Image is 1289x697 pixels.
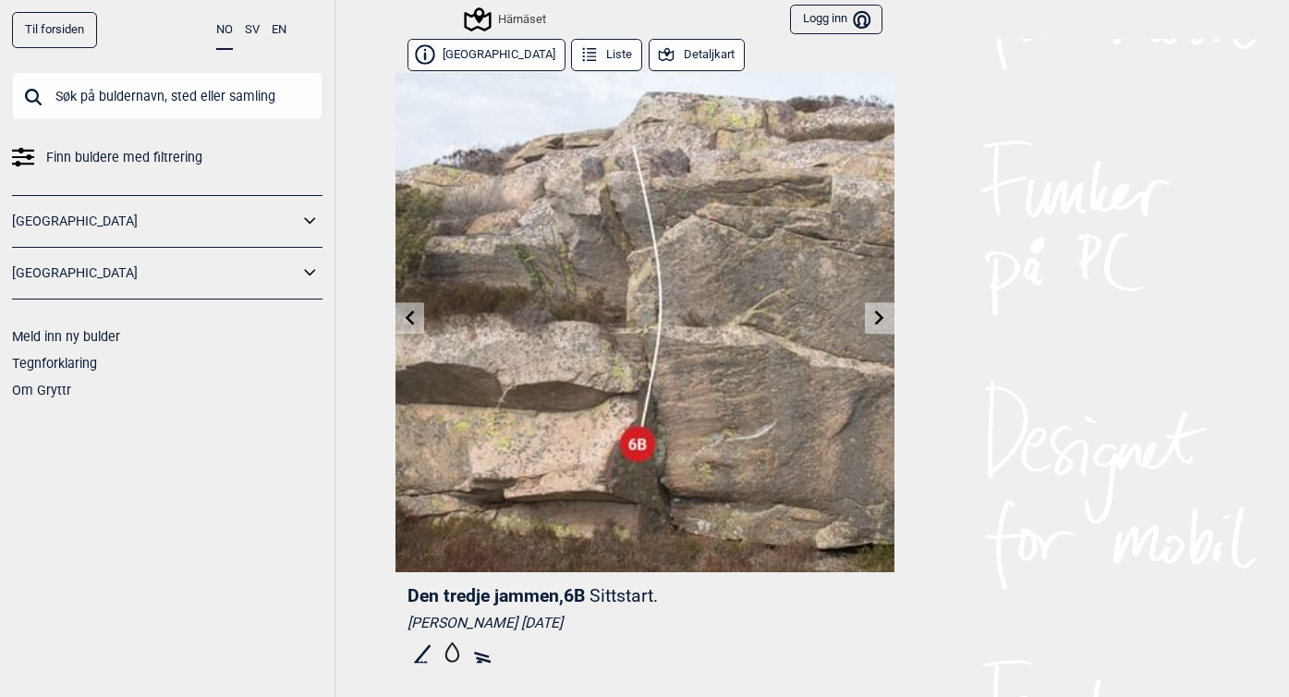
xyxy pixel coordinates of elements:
[272,12,286,48] button: EN
[395,73,894,572] img: Den tredje jammen
[12,208,298,235] a: [GEOGRAPHIC_DATA]
[407,39,565,71] button: [GEOGRAPHIC_DATA]
[46,144,202,171] span: Finn buldere med filtrering
[571,39,642,71] button: Liste
[12,144,322,171] a: Finn buldere med filtrering
[216,12,233,50] button: NO
[12,72,322,120] input: Søk på buldernavn, sted eller samling
[649,39,745,71] button: Detaljkart
[407,585,585,606] span: Den tredje jammen , 6B
[407,614,882,632] div: [PERSON_NAME] [DATE]
[12,383,71,397] a: Om Gryttr
[790,5,882,35] button: Logg inn
[467,8,546,31] div: Härnäset
[12,329,120,344] a: Meld inn ny bulder
[12,260,298,287] a: [GEOGRAPHIC_DATA]
[245,12,260,48] button: SV
[590,585,658,606] p: Sittstart.
[12,12,97,48] a: Til forsiden
[12,356,97,371] a: Tegnforklaring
